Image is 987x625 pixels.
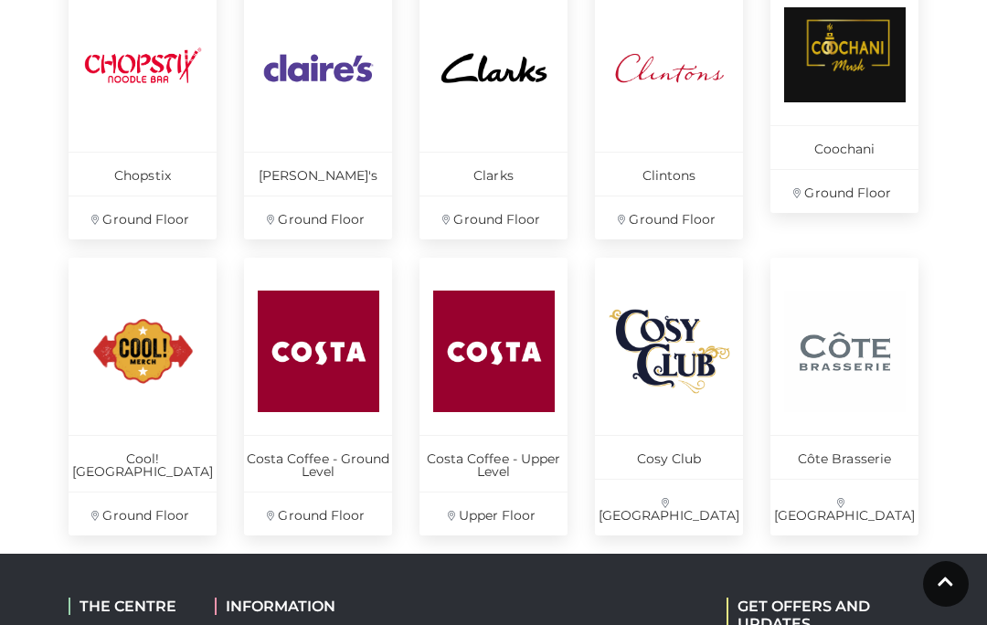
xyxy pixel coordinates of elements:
[419,152,568,196] p: Clarks
[244,492,392,535] p: Ground Floor
[244,152,392,196] p: [PERSON_NAME]'s
[770,479,918,535] p: [GEOGRAPHIC_DATA]
[69,258,217,535] a: Cool! [GEOGRAPHIC_DATA] Ground Floor
[595,258,743,535] a: Cosy Club [GEOGRAPHIC_DATA]
[69,492,217,535] p: Ground Floor
[244,435,392,492] p: Costa Coffee - Ground Level
[595,479,743,535] p: [GEOGRAPHIC_DATA]
[770,258,918,535] a: Côte Brasserie [GEOGRAPHIC_DATA]
[215,598,407,615] h2: INFORMATION
[69,196,217,239] p: Ground Floor
[69,598,187,615] h2: THE CENTRE
[595,196,743,239] p: Ground Floor
[595,435,743,479] p: Cosy Club
[244,258,392,535] a: Costa Coffee - Ground Level Ground Floor
[419,492,568,535] p: Upper Floor
[419,196,568,239] p: Ground Floor
[69,152,217,196] p: Chopstix
[419,435,568,492] p: Costa Coffee - Upper Level
[69,435,217,492] p: Cool! [GEOGRAPHIC_DATA]
[595,152,743,196] p: Clintons
[770,435,918,479] p: Côte Brasserie
[770,169,918,213] p: Ground Floor
[770,125,918,169] p: Coochani
[419,258,568,535] a: Costa Coffee - Upper Level Upper Floor
[244,196,392,239] p: Ground Floor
